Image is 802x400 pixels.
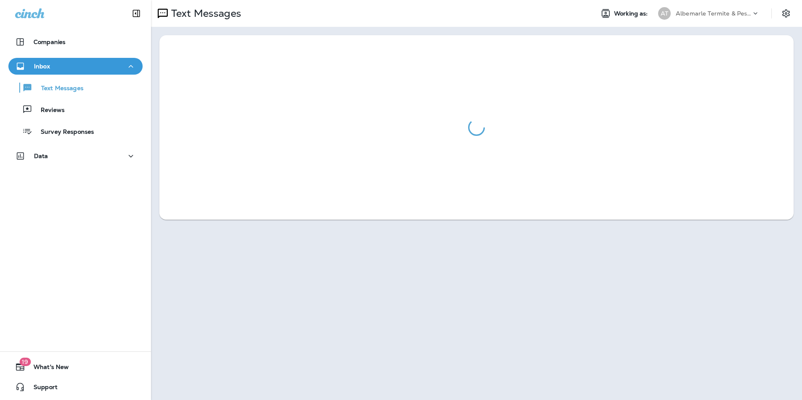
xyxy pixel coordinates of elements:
[8,148,143,164] button: Data
[8,101,143,118] button: Reviews
[614,10,650,17] span: Working as:
[168,7,241,20] p: Text Messages
[25,364,69,374] span: What's New
[8,58,143,75] button: Inbox
[33,85,83,93] p: Text Messages
[34,63,50,70] p: Inbox
[32,128,94,136] p: Survey Responses
[19,358,31,366] span: 19
[779,6,794,21] button: Settings
[8,79,143,96] button: Text Messages
[125,5,148,22] button: Collapse Sidebar
[8,122,143,140] button: Survey Responses
[34,39,65,45] p: Companies
[658,7,671,20] div: AT
[676,10,751,17] p: Albemarle Termite & Pest Control
[8,379,143,395] button: Support
[32,106,65,114] p: Reviews
[8,358,143,375] button: 19What's New
[8,34,143,50] button: Companies
[25,384,57,394] span: Support
[34,153,48,159] p: Data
